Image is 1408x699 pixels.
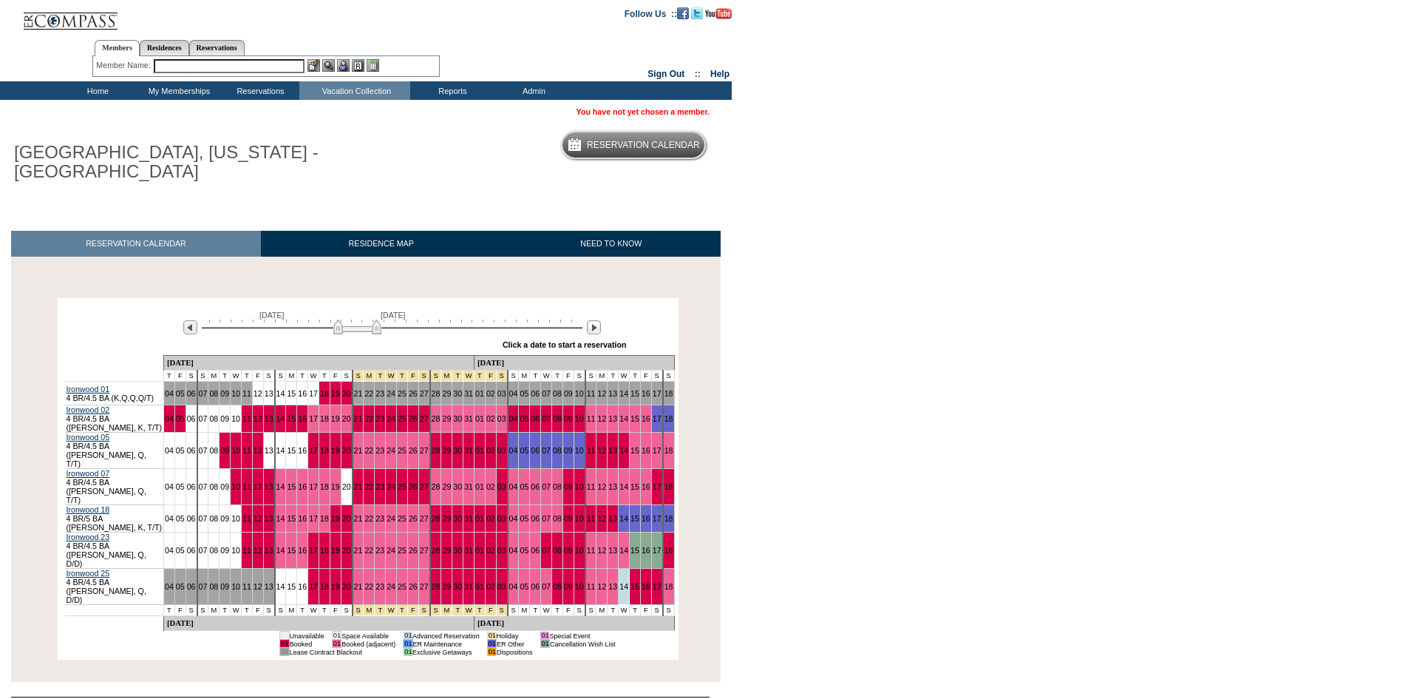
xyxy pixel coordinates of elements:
td: Reports [410,81,492,100]
a: 08 [553,389,562,398]
a: 14 [276,546,285,555]
a: 28 [432,514,441,523]
a: 22 [364,546,373,555]
a: 01 [475,482,484,491]
a: 03 [497,389,506,398]
a: 29 [442,514,451,523]
a: 23 [375,414,384,423]
a: Subscribe to our YouTube Channel [705,8,732,17]
a: 09 [220,546,229,555]
a: 26 [409,389,418,398]
a: 15 [630,482,639,491]
a: 03 [497,414,506,423]
a: 04 [509,514,518,523]
a: 08 [553,482,562,491]
a: 04 [509,389,518,398]
a: 13 [608,482,617,491]
a: 22 [364,389,373,398]
a: 31 [464,389,473,398]
a: 27 [420,514,429,523]
a: 21 [354,414,363,423]
a: 11 [242,446,251,455]
a: 11 [242,482,251,491]
a: 19 [331,414,340,423]
a: 30 [453,514,462,523]
a: 02 [486,482,495,491]
a: 18 [664,414,673,423]
a: 31 [464,546,473,555]
a: 14 [619,514,628,523]
a: 27 [420,446,429,455]
a: 16 [642,514,650,523]
a: 07 [542,514,551,523]
a: 14 [619,482,628,491]
a: 24 [387,482,395,491]
a: 14 [276,446,285,455]
a: 07 [199,546,208,555]
a: 21 [354,514,363,523]
a: 20 [342,482,351,491]
a: 17 [309,546,318,555]
a: 20 [342,389,351,398]
a: 28 [432,546,441,555]
a: 08 [209,514,218,523]
a: Ironwood 23 [67,533,110,541]
a: 13 [608,414,617,423]
a: 23 [375,446,384,455]
a: 17 [653,389,662,398]
a: 12 [254,389,262,398]
a: 17 [309,446,318,455]
a: 27 [420,389,429,398]
a: 10 [231,482,240,491]
a: 12 [597,514,606,523]
a: 10 [231,389,240,398]
a: 10 [231,514,240,523]
a: 05 [520,446,528,455]
a: 06 [531,414,540,423]
td: Home [55,81,137,100]
a: 04 [165,389,174,398]
a: 17 [653,446,662,455]
a: 23 [375,514,384,523]
a: 05 [176,546,185,555]
a: 31 [464,482,473,491]
a: 18 [320,414,329,423]
a: 01 [475,414,484,423]
a: 09 [564,514,573,523]
img: b_calculator.gif [367,59,379,72]
a: 07 [542,389,551,398]
a: 18 [320,514,329,523]
a: 13 [265,546,273,555]
a: 19 [331,446,340,455]
a: 17 [653,414,662,423]
a: 29 [442,414,451,423]
a: 21 [354,389,363,398]
a: 17 [309,414,318,423]
a: 04 [509,446,518,455]
a: 15 [287,514,296,523]
a: 26 [409,514,418,523]
a: 06 [187,446,196,455]
a: 08 [209,389,218,398]
img: View [322,59,335,72]
a: 06 [531,546,540,555]
a: 05 [520,514,528,523]
a: 10 [575,414,584,423]
a: 26 [409,482,418,491]
a: 24 [387,514,395,523]
a: Ironwood 07 [67,469,110,478]
img: b_edit.gif [307,59,320,72]
a: 13 [265,482,273,491]
a: 09 [220,446,229,455]
a: 09 [220,389,229,398]
a: 06 [531,389,540,398]
a: Ironwood 18 [67,505,110,514]
a: 13 [265,389,273,398]
a: 17 [309,482,318,491]
a: 09 [220,514,229,523]
a: 29 [442,482,451,491]
a: 31 [464,446,473,455]
a: 06 [187,482,196,491]
a: 11 [242,389,251,398]
a: 22 [364,446,373,455]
